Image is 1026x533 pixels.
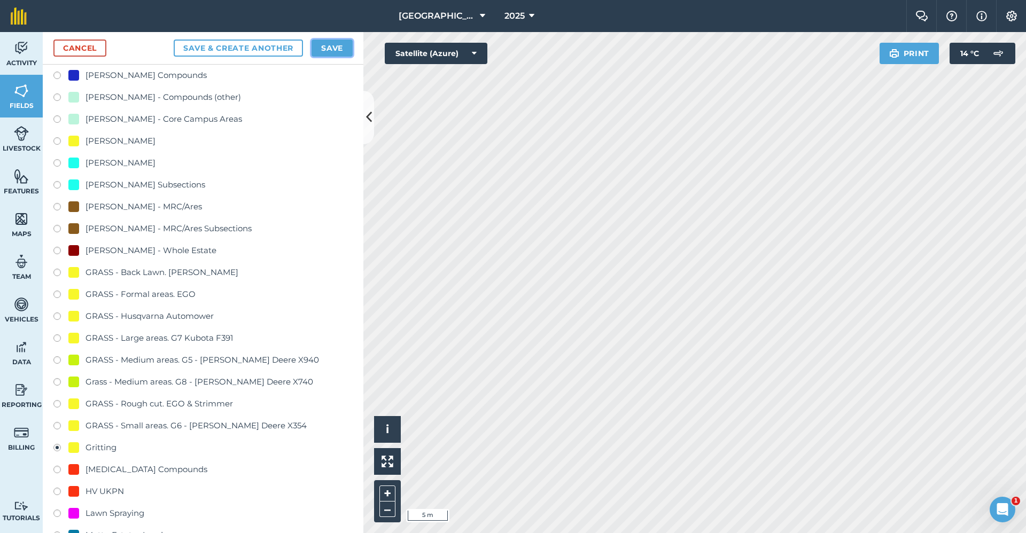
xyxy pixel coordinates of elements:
[85,91,241,104] div: [PERSON_NAME] - Compounds (other)
[14,425,29,441] img: svg+xml;base64,PD94bWwgdmVyc2lvbj0iMS4wIiBlbmNvZGluZz0idXRmLTgiPz4KPCEtLSBHZW5lcmF0b3I6IEFkb2JlIE...
[85,441,116,454] div: Gritting
[988,43,1009,64] img: svg+xml;base64,PD94bWwgdmVyc2lvbj0iMS4wIiBlbmNvZGluZz0idXRmLTgiPz4KPCEtLSBHZW5lcmF0b3I6IEFkb2JlIE...
[85,200,202,213] div: [PERSON_NAME] - MRC/Ares
[960,43,979,64] span: 14 ° C
[945,11,958,21] img: A question mark icon
[14,211,29,227] img: svg+xml;base64,PHN2ZyB4bWxucz0iaHR0cDovL3d3dy53My5vcmcvMjAwMC9zdmciIHdpZHRoPSI1NiIgaGVpZ2h0PSI2MC...
[85,507,144,520] div: Lawn Spraying
[14,339,29,355] img: svg+xml;base64,PD94bWwgdmVyc2lvbj0iMS4wIiBlbmNvZGluZz0idXRmLTgiPz4KPCEtLSBHZW5lcmF0b3I6IEFkb2JlIE...
[85,156,156,169] div: [PERSON_NAME]
[1012,497,1020,505] span: 1
[14,382,29,398] img: svg+xml;base64,PD94bWwgdmVyc2lvbj0iMS4wIiBlbmNvZGluZz0idXRmLTgiPz4KPCEtLSBHZW5lcmF0b3I6IEFkb2JlIE...
[174,40,303,57] button: Save & Create Another
[85,288,196,301] div: GRASS - Formal areas. EGO
[85,69,207,82] div: [PERSON_NAME] Compounds
[85,310,214,323] div: GRASS - Husqvarna Automower
[382,456,393,467] img: Four arrows, one pointing top left, one top right, one bottom right and the last bottom left
[14,296,29,312] img: svg+xml;base64,PD94bWwgdmVyc2lvbj0iMS4wIiBlbmNvZGluZz0idXRmLTgiPz4KPCEtLSBHZW5lcmF0b3I6IEFkb2JlIE...
[386,422,389,436] span: i
[14,254,29,270] img: svg+xml;base64,PD94bWwgdmVyc2lvbj0iMS4wIiBlbmNvZGluZz0idXRmLTgiPz4KPCEtLSBHZW5lcmF0b3I6IEFkb2JlIE...
[85,397,233,410] div: GRASS - Rough cut. EGO & Strimmer
[85,178,205,191] div: [PERSON_NAME] Subsections
[950,43,1015,64] button: 14 °C
[85,266,238,279] div: GRASS - Back Lawn. [PERSON_NAME]
[399,10,476,22] span: [GEOGRAPHIC_DATA] (Gardens)
[14,168,29,184] img: svg+xml;base64,PHN2ZyB4bWxucz0iaHR0cDovL3d3dy53My5vcmcvMjAwMC9zdmciIHdpZHRoPSI1NiIgaGVpZ2h0PSI2MC...
[85,135,156,147] div: [PERSON_NAME]
[14,126,29,142] img: svg+xml;base64,PD94bWwgdmVyc2lvbj0iMS4wIiBlbmNvZGluZz0idXRmLTgiPz4KPCEtLSBHZW5lcmF0b3I6IEFkb2JlIE...
[312,40,353,57] button: Save
[14,83,29,99] img: svg+xml;base64,PHN2ZyB4bWxucz0iaHR0cDovL3d3dy53My5vcmcvMjAwMC9zdmciIHdpZHRoPSI1NiIgaGVpZ2h0PSI2MC...
[85,485,124,498] div: HV UKPN
[915,11,928,21] img: Two speech bubbles overlapping with the left bubble in the forefront
[11,7,27,25] img: fieldmargin Logo
[889,47,899,60] img: svg+xml;base64,PHN2ZyB4bWxucz0iaHR0cDovL3d3dy53My5vcmcvMjAwMC9zdmciIHdpZHRoPSIxOSIgaGVpZ2h0PSIyNC...
[85,354,319,366] div: GRASS - Medium areas. G5 - [PERSON_NAME] Deere X940
[85,222,252,235] div: [PERSON_NAME] - MRC/Ares Subsections
[990,497,1015,522] iframe: Intercom live chat
[85,113,242,126] div: [PERSON_NAME] - Core Campus Areas
[385,43,487,64] button: Satellite (Azure)
[374,416,401,443] button: i
[1005,11,1018,21] img: A cog icon
[14,40,29,56] img: svg+xml;base64,PD94bWwgdmVyc2lvbj0iMS4wIiBlbmNvZGluZz0idXRmLTgiPz4KPCEtLSBHZW5lcmF0b3I6IEFkb2JlIE...
[379,485,395,501] button: +
[14,501,29,511] img: svg+xml;base64,PD94bWwgdmVyc2lvbj0iMS4wIiBlbmNvZGluZz0idXRmLTgiPz4KPCEtLSBHZW5lcmF0b3I6IEFkb2JlIE...
[379,501,395,517] button: –
[53,40,106,57] a: Cancel
[85,419,307,432] div: GRASS - Small areas. G6 - [PERSON_NAME] Deere X354
[85,463,207,476] div: [MEDICAL_DATA] Compounds
[504,10,525,22] span: 2025
[85,244,216,257] div: [PERSON_NAME] - Whole Estate
[85,375,313,388] div: Grass - Medium areas. G8 - [PERSON_NAME] Deere X740
[976,10,987,22] img: svg+xml;base64,PHN2ZyB4bWxucz0iaHR0cDovL3d3dy53My5vcmcvMjAwMC9zdmciIHdpZHRoPSIxNyIgaGVpZ2h0PSIxNy...
[880,43,939,64] button: Print
[85,332,233,344] div: GRASS - Large areas. G7 Kubota F391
